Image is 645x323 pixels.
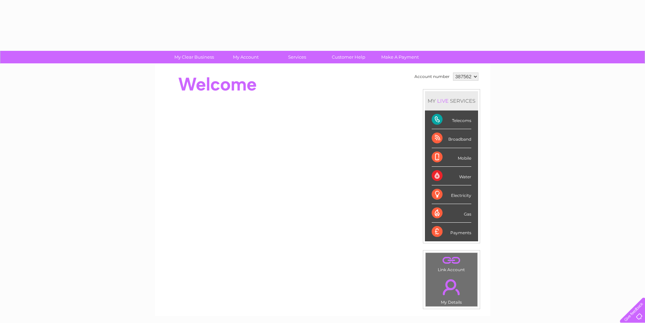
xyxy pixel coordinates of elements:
a: Customer Help [321,51,377,63]
div: Payments [432,223,471,241]
a: . [427,275,476,299]
div: LIVE [436,98,450,104]
td: Link Account [425,253,478,274]
a: Services [269,51,325,63]
div: Gas [432,204,471,223]
a: My Clear Business [166,51,222,63]
div: Electricity [432,185,471,204]
div: Telecoms [432,110,471,129]
a: . [427,255,476,266]
div: Broadband [432,129,471,148]
div: MY SERVICES [425,91,478,110]
div: Water [432,167,471,185]
td: My Details [425,274,478,307]
a: My Account [218,51,274,63]
td: Account number [413,71,451,82]
a: Make A Payment [372,51,428,63]
div: Mobile [432,148,471,167]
